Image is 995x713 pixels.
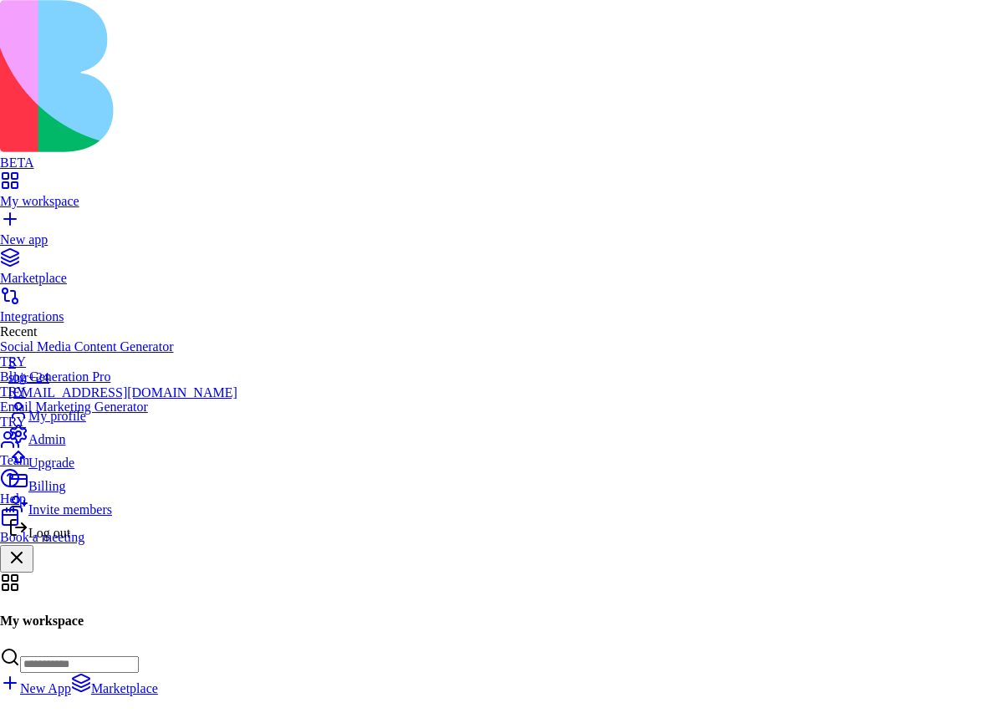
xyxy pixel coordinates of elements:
[28,479,65,493] span: Billing
[28,526,70,540] span: Log out
[8,385,237,400] div: [EMAIL_ADDRESS][DOMAIN_NAME]
[8,400,237,424] a: My profile
[28,502,112,517] span: Invite members
[28,409,86,423] span: My profile
[8,447,237,471] a: Upgrade
[28,456,74,470] span: Upgrade
[8,494,237,517] a: Invite members
[28,432,65,446] span: Admin
[8,424,237,447] a: Admin
[8,355,16,369] span: S
[8,471,237,494] a: Billing
[8,370,237,385] div: shir+24
[8,355,237,400] a: Sshir+24[EMAIL_ADDRESS][DOMAIN_NAME]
